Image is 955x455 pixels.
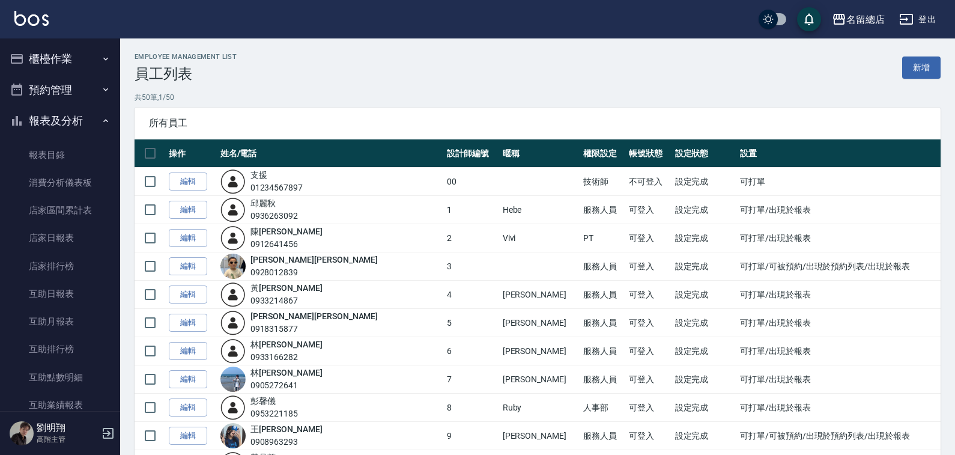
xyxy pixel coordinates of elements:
td: 可打單/出現於報表 [737,394,941,422]
td: 5 [444,309,499,337]
td: 設定完成 [672,168,737,196]
td: 服務人員 [580,252,626,281]
img: user-login-man-human-body-mobile-person-512.png [220,395,246,420]
td: [PERSON_NAME] [500,309,581,337]
img: user-login-man-human-body-mobile-person-512.png [220,169,246,194]
td: 設定完成 [672,394,737,422]
a: 編輯 [169,201,207,219]
img: Person [10,421,34,445]
div: 0936263092 [250,210,299,222]
td: 可打單/出現於報表 [737,309,941,337]
h2: Employee Management List [135,53,237,61]
td: 可打單/出現於報表 [737,365,941,394]
img: Logo [14,11,49,26]
div: 0918315877 [250,323,378,335]
td: 服務人員 [580,196,626,224]
button: 登出 [894,8,941,31]
th: 設置 [737,139,941,168]
td: 服務人員 [580,337,626,365]
td: 設定完成 [672,252,737,281]
td: 可登入 [626,422,672,450]
a: 編輯 [169,286,207,304]
a: 編輯 [169,257,207,276]
td: 可登入 [626,394,672,422]
a: 編輯 [169,173,207,191]
a: 王[PERSON_NAME] [250,424,323,434]
td: 設定完成 [672,196,737,224]
img: user-login-man-human-body-mobile-person-512.png [220,197,246,222]
th: 設定狀態 [672,139,737,168]
a: [PERSON_NAME][PERSON_NAME] [250,255,378,264]
th: 姓名/電話 [217,139,444,168]
div: 0912641456 [250,238,323,251]
td: Hebe [500,196,581,224]
th: 帳號狀態 [626,139,672,168]
a: 林[PERSON_NAME] [250,368,323,377]
td: 設定完成 [672,224,737,252]
td: 3 [444,252,499,281]
a: 互助排行榜 [5,335,115,363]
a: 編輯 [169,229,207,248]
td: 6 [444,337,499,365]
a: 編輯 [169,314,207,332]
td: Ruby [500,394,581,422]
td: 可打單/出現於報表 [737,281,941,309]
a: [PERSON_NAME][PERSON_NAME] [250,311,378,321]
button: 名留總店 [827,7,890,32]
td: 可打單/出現於報表 [737,337,941,365]
td: 可登入 [626,309,672,337]
a: 店家日報表 [5,224,115,252]
button: 預約管理 [5,75,115,106]
a: 互助點數明細 [5,364,115,391]
td: 可登入 [626,252,672,281]
img: user-login-man-human-body-mobile-person-512.png [220,310,246,335]
td: 服務人員 [580,422,626,450]
td: 可登入 [626,224,672,252]
td: 可打單/出現於報表 [737,224,941,252]
a: 互助日報表 [5,280,115,308]
button: save [797,7,821,31]
button: 報表及分析 [5,105,115,136]
td: 可打單 [737,168,941,196]
img: avatar.jpeg [220,254,246,279]
td: 00 [444,168,499,196]
td: PT [580,224,626,252]
a: 新增 [902,56,941,79]
img: avatar.jpeg [220,423,246,448]
a: 編輯 [169,427,207,445]
th: 操作 [166,139,217,168]
h3: 員工列表 [135,66,237,82]
td: 設定完成 [672,281,737,309]
a: 邱麗秋 [250,198,276,208]
td: 可打單/可被預約/出現於預約列表/出現於報表 [737,252,941,281]
a: 互助月報表 [5,308,115,335]
a: 黃[PERSON_NAME] [250,283,323,293]
td: 不可登入 [626,168,672,196]
td: 人事部 [580,394,626,422]
td: [PERSON_NAME] [500,422,581,450]
td: 8 [444,394,499,422]
a: 店家區間累計表 [5,197,115,224]
td: 設定完成 [672,337,737,365]
td: 設定完成 [672,309,737,337]
td: 可登入 [626,281,672,309]
p: 共 50 筆, 1 / 50 [135,92,941,103]
td: [PERSON_NAME] [500,281,581,309]
td: Vivi [500,224,581,252]
div: 名留總店 [846,12,885,27]
td: 1 [444,196,499,224]
td: 可打單/出現於報表 [737,196,941,224]
a: 互助業績報表 [5,391,115,419]
div: 0953221185 [250,408,299,420]
a: 支援 [250,170,267,180]
td: 可登入 [626,196,672,224]
p: 高階主管 [37,434,98,445]
td: 4 [444,281,499,309]
img: user-login-man-human-body-mobile-person-512.png [220,225,246,251]
div: 0928012839 [250,266,378,279]
td: 可登入 [626,337,672,365]
a: 店家排行榜 [5,252,115,280]
td: 服務人員 [580,281,626,309]
th: 暱稱 [500,139,581,168]
td: 可登入 [626,365,672,394]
